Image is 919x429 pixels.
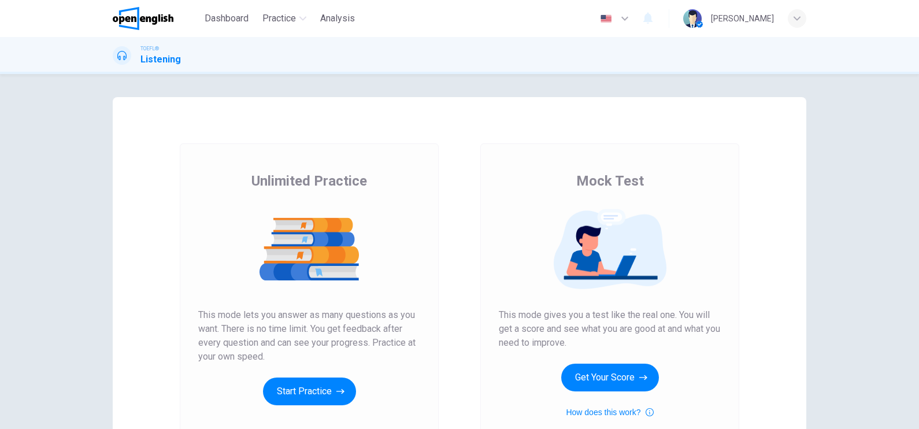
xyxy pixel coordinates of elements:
span: This mode lets you answer as many questions as you want. There is no time limit. You get feedback... [198,308,420,364]
button: Practice [258,8,311,29]
a: OpenEnglish logo [113,7,200,30]
img: en [599,14,613,23]
button: Analysis [316,8,360,29]
button: Get Your Score [561,364,659,391]
span: Unlimited Practice [251,172,367,190]
span: This mode gives you a test like the real one. You will get a score and see what you are good at a... [499,308,721,350]
span: Dashboard [205,12,249,25]
h1: Listening [140,53,181,66]
img: Profile picture [683,9,702,28]
div: [PERSON_NAME] [711,12,774,25]
span: Analysis [320,12,355,25]
span: Mock Test [576,172,644,190]
span: Practice [262,12,296,25]
span: TOEFL® [140,45,159,53]
button: Start Practice [263,378,356,405]
button: How does this work? [566,405,653,419]
img: OpenEnglish logo [113,7,173,30]
button: Dashboard [200,8,253,29]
